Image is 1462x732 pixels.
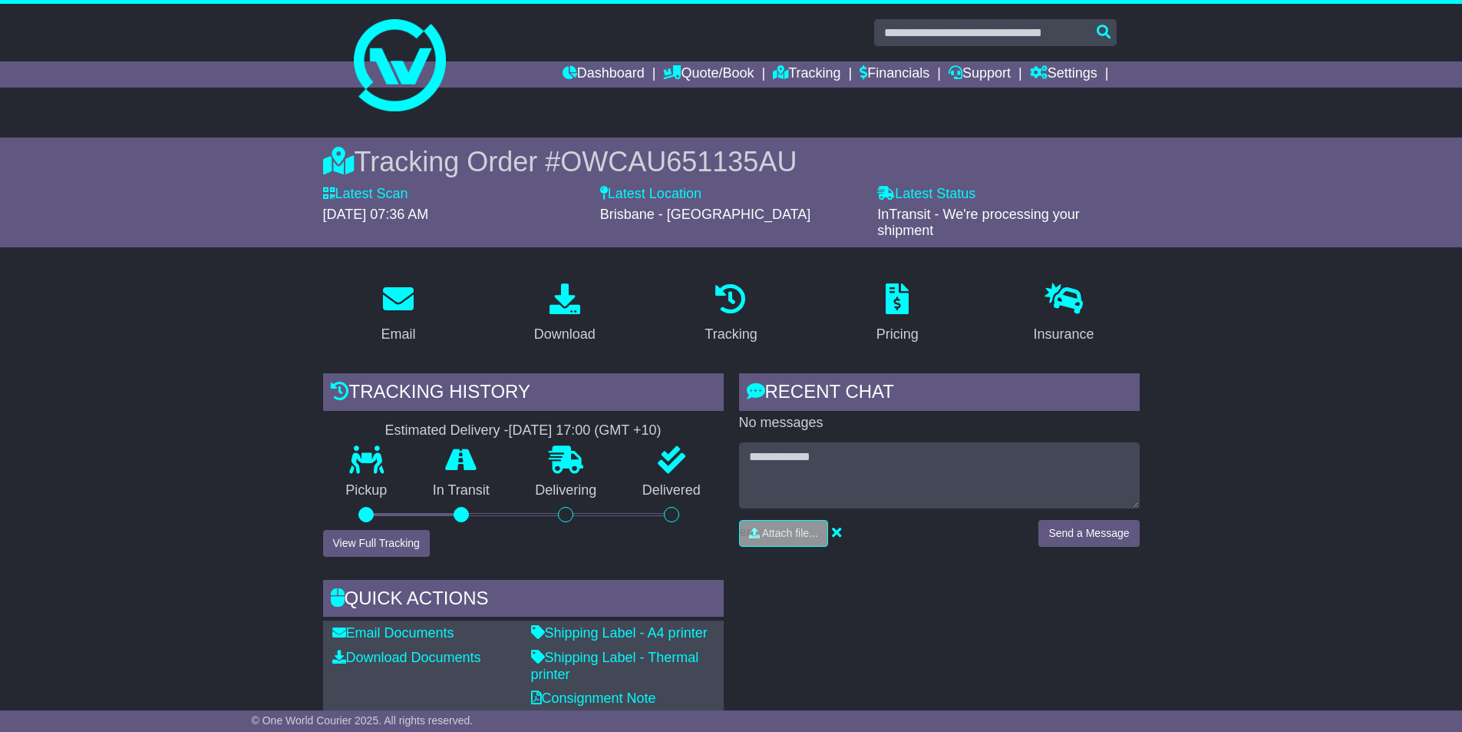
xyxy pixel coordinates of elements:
[323,422,724,439] div: Estimated Delivery -
[323,530,430,557] button: View Full Tracking
[876,324,919,345] div: Pricing
[381,324,415,345] div: Email
[323,373,724,415] div: Tracking history
[410,482,513,499] p: In Transit
[323,207,429,222] span: [DATE] 07:36 AM
[531,691,656,706] a: Consignment Note
[1034,324,1094,345] div: Insurance
[509,422,662,439] div: [DATE] 17:00 (GMT +10)
[534,324,596,345] div: Download
[531,625,708,641] a: Shipping Label - A4 printer
[513,482,620,499] p: Delivering
[1024,278,1104,350] a: Insurance
[531,650,699,682] a: Shipping Label - Thermal printer
[600,186,701,203] label: Latest Location
[619,482,724,499] p: Delivered
[323,186,408,203] label: Latest Scan
[739,373,1140,415] div: RECENT CHAT
[524,278,606,350] a: Download
[600,207,810,222] span: Brisbane - [GEOGRAPHIC_DATA]
[773,61,840,88] a: Tracking
[877,207,1080,239] span: InTransit - We're processing your shipment
[371,278,425,350] a: Email
[860,61,929,88] a: Financials
[323,145,1140,178] div: Tracking Order #
[323,580,724,621] div: Quick Actions
[563,61,645,88] a: Dashboard
[877,186,975,203] label: Latest Status
[663,61,754,88] a: Quote/Book
[332,625,454,641] a: Email Documents
[695,278,767,350] a: Tracking
[866,278,929,350] a: Pricing
[949,61,1011,88] a: Support
[1038,520,1139,547] button: Send a Message
[739,415,1140,432] p: No messages
[323,482,411,499] p: Pickup
[252,714,474,727] span: © One World Courier 2025. All rights reserved.
[705,324,757,345] div: Tracking
[332,650,481,665] a: Download Documents
[560,146,797,177] span: OWCAU651135AU
[1030,61,1097,88] a: Settings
